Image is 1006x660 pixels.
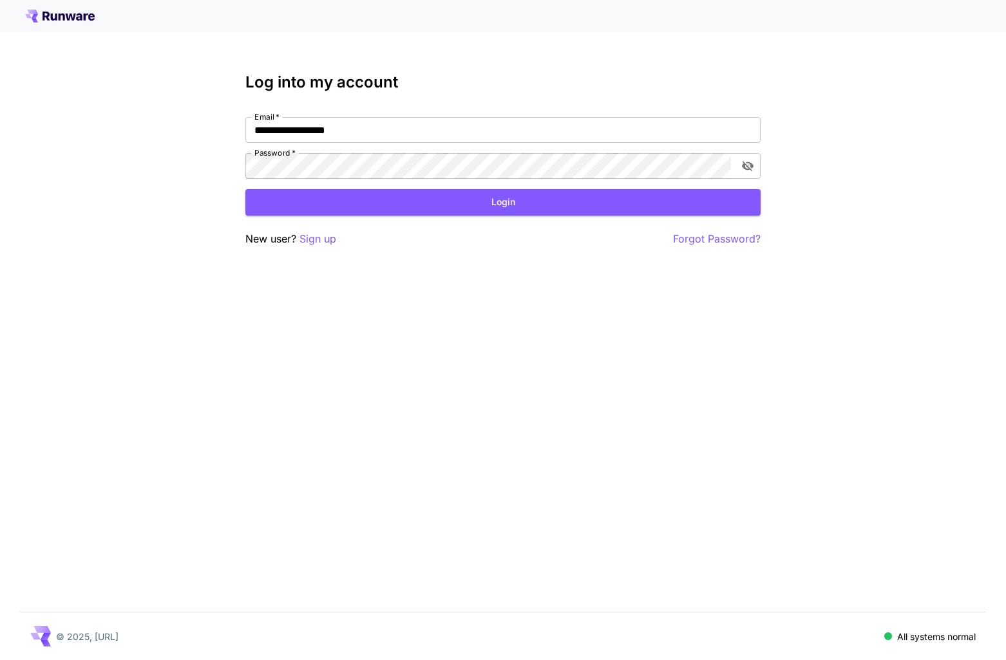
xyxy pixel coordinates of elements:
p: New user? [245,231,336,247]
label: Password [254,147,296,158]
label: Email [254,111,280,122]
button: Forgot Password? [673,231,761,247]
p: All systems normal [897,630,976,643]
button: toggle password visibility [736,154,759,178]
h3: Log into my account [245,73,761,91]
button: Login [245,189,761,215]
button: Sign up [299,231,336,247]
p: © 2025, [URL] [56,630,119,643]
